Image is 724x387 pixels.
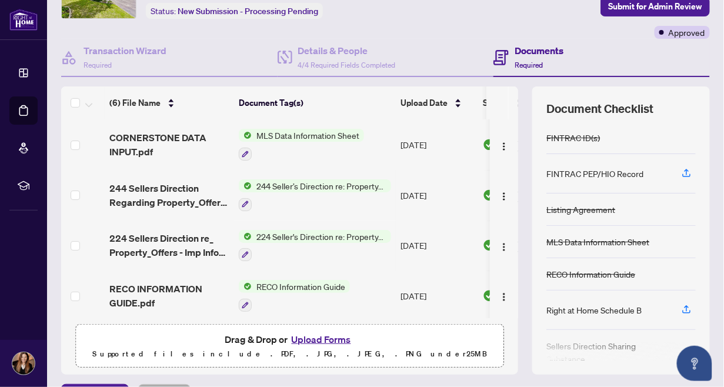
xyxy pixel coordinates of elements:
[495,236,513,255] button: Logo
[234,86,396,119] th: Document Tag(s)
[515,61,543,69] span: Required
[483,189,496,202] img: Document Status
[288,332,355,347] button: Upload Forms
[298,44,396,58] h4: Details & People
[396,119,478,170] td: [DATE]
[239,280,350,312] button: Status IconRECO Information Guide
[84,44,166,58] h4: Transaction Wizard
[546,131,600,144] div: FINTRAC ID(s)
[146,3,323,19] div: Status:
[396,221,478,271] td: [DATE]
[483,138,496,151] img: Document Status
[546,339,668,365] div: Sellers Direction Sharing Substance
[495,286,513,305] button: Logo
[483,96,507,109] span: Status
[12,352,35,375] img: Profile Icon
[515,44,563,58] h4: Documents
[396,170,478,221] td: [DATE]
[225,332,355,347] span: Drag & Drop or
[669,26,705,39] span: Approved
[239,230,252,243] img: Status Icon
[109,282,229,310] span: RECO INFORMATION GUIDE.pdf
[478,86,578,119] th: Status
[396,271,478,321] td: [DATE]
[401,96,448,109] span: Upload Date
[252,179,391,192] span: 244 Seller’s Direction re: Property/Offers
[396,86,478,119] th: Upload Date
[83,347,496,361] p: Supported files include .PDF, .JPG, .JPEG, .PNG under 25 MB
[499,142,509,151] img: Logo
[239,179,252,192] img: Status Icon
[483,239,496,252] img: Document Status
[76,325,503,368] span: Drag & Drop orUpload FormsSupported files include .PDF, .JPG, .JPEG, .PNG under25MB
[252,230,391,243] span: 224 Seller's Direction re: Property/Offers - Important Information for Seller Acknowledgement
[546,235,649,248] div: MLS Data Information Sheet
[483,289,496,302] img: Document Status
[677,346,712,381] button: Open asap
[239,129,364,161] button: Status IconMLS Data Information Sheet
[499,292,509,302] img: Logo
[84,61,112,69] span: Required
[9,9,38,31] img: logo
[239,129,252,142] img: Status Icon
[252,129,364,142] span: MLS Data Information Sheet
[546,167,643,180] div: FINTRAC PEP/HIO Record
[239,280,252,293] img: Status Icon
[499,242,509,252] img: Logo
[499,192,509,201] img: Logo
[546,101,653,117] span: Document Checklist
[109,231,229,259] span: 224 Sellers Direction re_ Property_Offers - Imp Info for Seller Ack - PropTx-OREA_[DATE] 17_01_09...
[239,230,391,262] button: Status Icon224 Seller's Direction re: Property/Offers - Important Information for Seller Acknowle...
[109,181,229,209] span: 244 Sellers Direction Regarding Property_Offers - PropTx-OREA_[DATE] 17_01_36.pdf
[546,303,642,316] div: Right at Home Schedule B
[105,86,234,119] th: (6) File Name
[546,268,635,281] div: RECO Information Guide
[495,135,513,154] button: Logo
[546,203,615,216] div: Listing Agreement
[178,6,318,16] span: New Submission - Processing Pending
[495,186,513,205] button: Logo
[109,131,229,159] span: CORNERSTONE DATA INPUT.pdf
[252,280,350,293] span: RECO Information Guide
[109,96,161,109] span: (6) File Name
[298,61,396,69] span: 4/4 Required Fields Completed
[239,179,391,211] button: Status Icon244 Seller’s Direction re: Property/Offers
